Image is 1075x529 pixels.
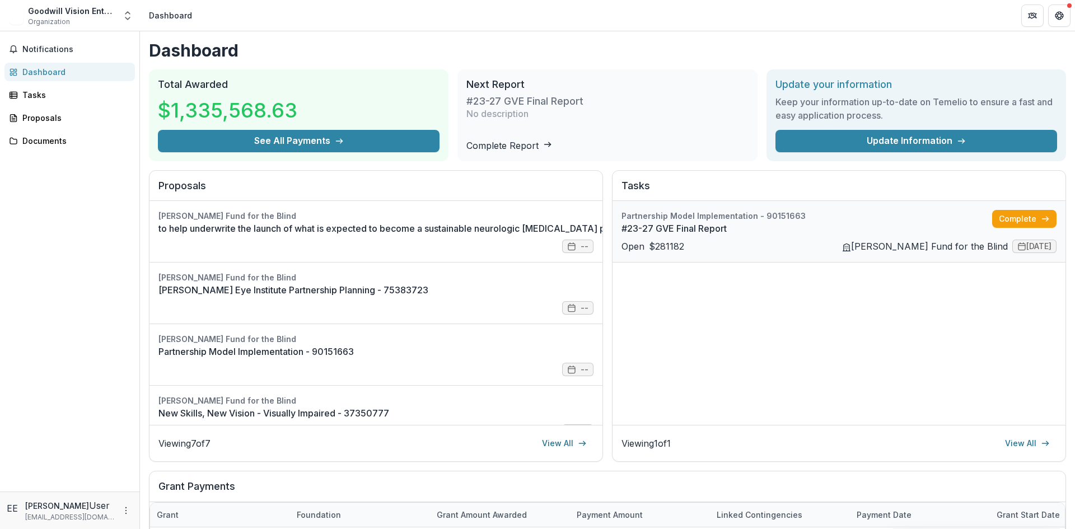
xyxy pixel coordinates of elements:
[850,503,990,527] div: Payment date
[149,40,1066,60] h1: Dashboard
[466,107,529,120] p: No description
[158,130,440,152] button: See All Payments
[466,140,552,151] a: Complete Report
[22,66,126,78] div: Dashboard
[150,503,290,527] div: Grant
[710,503,850,527] div: Linked Contingencies
[621,222,992,235] a: #23-27 GVE Final Report
[144,7,197,24] nav: breadcrumb
[775,95,1057,122] h3: Keep your information up-to-date on Temelio to ensure a fast and easy application process.
[31,17,73,27] span: Organization
[4,86,135,104] a: Tasks
[149,10,192,21] div: Dashboard
[1048,4,1071,27] button: Get Help
[430,503,570,527] div: Grant amount awarded
[290,503,430,527] div: Foundation
[89,499,110,512] p: User
[535,434,593,452] a: View All
[466,95,583,107] h3: #23-27 GVE Final Report
[4,40,135,58] button: Notifications
[25,500,89,512] p: [PERSON_NAME]
[22,135,126,147] div: Documents
[158,480,1057,502] h2: Grant Payments
[992,210,1057,228] a: Complete
[158,95,297,125] h3: $1,335,568.63
[150,509,185,521] div: Grant
[158,78,440,91] h2: Total Awarded
[466,78,748,91] h2: Next Report
[998,434,1057,452] a: View All
[1021,4,1044,27] button: Partners
[7,502,21,515] div: Ellen Edwards-Benson
[570,503,710,527] div: Payment Amount
[570,509,649,521] div: Payment Amount
[775,78,1057,91] h2: Update your information
[158,180,593,201] h2: Proposals
[290,509,348,521] div: Foundation
[158,437,211,450] p: Viewing 7 of 7
[158,222,689,235] a: to help underwrite the launch of what is expected to become a sustainable neurologic [MEDICAL_DAT...
[22,112,126,124] div: Proposals
[25,512,115,522] p: [EMAIL_ADDRESS][DOMAIN_NAME]
[22,89,126,101] div: Tasks
[158,345,593,358] a: Partnership Model Implementation - 90151663
[9,7,27,25] img: Goodwill Vision Enterprises
[710,509,809,521] div: Linked Contingencies
[4,63,135,81] a: Dashboard
[119,504,133,517] button: More
[158,406,593,420] a: New Skills, New Vision - Visually Impaired - 37350777
[430,509,534,521] div: Grant amount awarded
[158,283,593,297] a: [PERSON_NAME] Eye Institute Partnership Planning - 75383723
[990,509,1067,521] div: Grant start date
[31,5,115,17] div: Goodwill Vision Enterprises
[775,130,1057,152] a: Update Information
[850,509,918,521] div: Payment date
[120,4,135,27] button: Open entity switcher
[4,109,135,127] a: Proposals
[621,180,1057,201] h2: Tasks
[4,132,135,150] a: Documents
[621,437,671,450] p: Viewing 1 of 1
[22,45,130,54] span: Notifications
